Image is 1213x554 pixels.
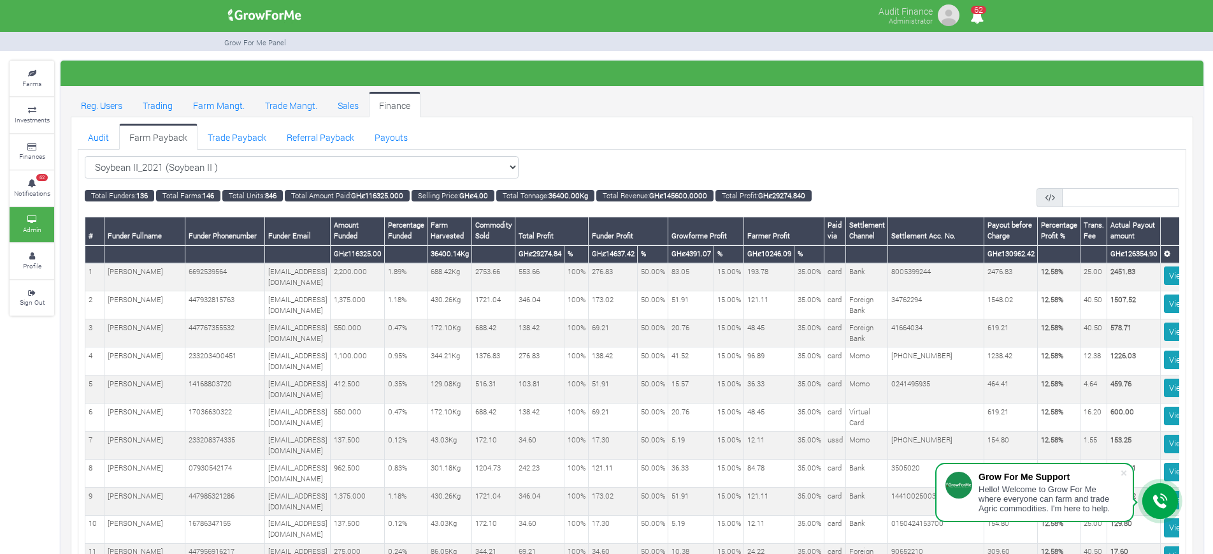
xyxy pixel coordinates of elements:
td: 103.81 [515,375,564,404]
b: 578.71 [1110,323,1131,332]
td: 193.78 [744,263,794,291]
td: 35.00% [794,291,824,319]
td: card [824,375,846,404]
td: 50.00% [638,404,668,432]
td: 242.23 [515,460,564,488]
td: 137.500 [331,515,385,543]
td: 20.76 [668,319,714,347]
td: 4.64 [1080,375,1107,404]
td: 1,375.000 [331,488,385,516]
b: 459.76 [1110,379,1131,388]
td: 15.00% [714,263,744,291]
th: GHȼ126354.90 [1107,245,1161,263]
td: 430.26Kg [427,291,472,319]
td: 35.00% [794,432,824,460]
td: 96.89 [744,347,794,375]
a: Trade Mangt. [255,92,327,117]
td: 0241495935 [888,375,984,404]
small: Admin [23,225,41,234]
a: Sales [327,92,369,117]
td: 100% [564,375,589,404]
td: 15.00% [714,404,744,432]
td: 1,375.000 [331,291,385,319]
td: 550.000 [331,319,385,347]
td: card [824,488,846,516]
td: 35.00% [794,347,824,375]
td: [EMAIL_ADDRESS][DOMAIN_NAME] [265,291,331,319]
td: 301.18Kg [427,460,472,488]
td: card [824,319,846,347]
th: GHȼ14637.42 [589,245,638,263]
th: Paid via [824,217,846,245]
td: 1204.73 [472,460,515,488]
td: 25.00 [1080,460,1107,488]
td: Momo [846,432,888,460]
td: 6 [85,404,104,432]
small: Sign Out [20,298,45,307]
td: 1376.83 [472,347,515,375]
td: 2,200.000 [331,263,385,291]
td: 36.33 [668,460,714,488]
td: 1721.04 [472,291,515,319]
td: 35.00% [794,488,824,516]
b: GHȼ29274.840 [758,191,805,200]
td: 0.95% [385,347,427,375]
td: 100% [564,291,589,319]
small: Total Amount Paid: [285,190,410,201]
td: Bank [846,460,888,488]
td: 138.42 [515,404,564,432]
b: 12.58% [1041,266,1063,276]
td: 12.38 [1080,347,1107,375]
td: [PERSON_NAME] [104,460,185,488]
a: Investments [10,98,54,133]
td: 100% [564,404,589,432]
a: 62 [965,12,989,24]
td: [EMAIL_ADDRESS][DOMAIN_NAME] [265,515,331,543]
th: % [714,245,744,263]
td: 48.45 [744,319,794,347]
a: Admin [10,207,54,242]
small: Profile [23,261,41,270]
td: 346.04 [515,488,564,516]
b: 12.58% [1041,379,1063,388]
td: [PERSON_NAME] [104,404,185,432]
td: 173.02 [589,291,638,319]
td: 619.21 [984,319,1038,347]
td: [PHONE_NUMBER] [888,347,984,375]
b: 153.25 [1110,435,1131,444]
td: 35.00% [794,404,824,432]
td: 1.55 [1080,432,1107,460]
th: GHȼ29274.84 [515,245,564,263]
th: Amount Funded [331,217,385,245]
td: [PHONE_NUMBER] [888,432,984,460]
td: [PERSON_NAME] [104,263,185,291]
b: 2451.83 [1110,266,1135,276]
td: 50.00% [638,488,668,516]
span: 62 [971,6,986,14]
td: 25.00 [1080,263,1107,291]
td: [EMAIL_ADDRESS][DOMAIN_NAME] [265,404,331,432]
td: 41.52 [668,347,714,375]
td: 962.500 [331,460,385,488]
td: 172.10 [472,432,515,460]
th: % [638,245,668,263]
small: Notifications [14,189,50,198]
i: Notifications [965,3,989,31]
b: 12.58% [1041,407,1063,416]
b: 136 [136,191,148,200]
td: Foreign Bank [846,319,888,347]
td: Bank [846,488,888,516]
td: [EMAIL_ADDRESS][DOMAIN_NAME] [265,488,331,516]
th: GHȼ10246.09 [744,245,794,263]
div: Hello! Welcome to Grow For Me where everyone can farm and trade Agric commodities. I'm here to help. [979,485,1120,513]
td: 35.00% [794,263,824,291]
td: 15.00% [714,319,744,347]
td: 48.45 [744,404,794,432]
td: Foreign Bank [846,291,888,319]
td: 137.500 [331,432,385,460]
a: Finances [10,135,54,170]
small: Administrator [889,16,933,26]
th: % [794,245,824,263]
td: 1721.04 [472,488,515,516]
a: Farm Mangt. [183,92,255,117]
